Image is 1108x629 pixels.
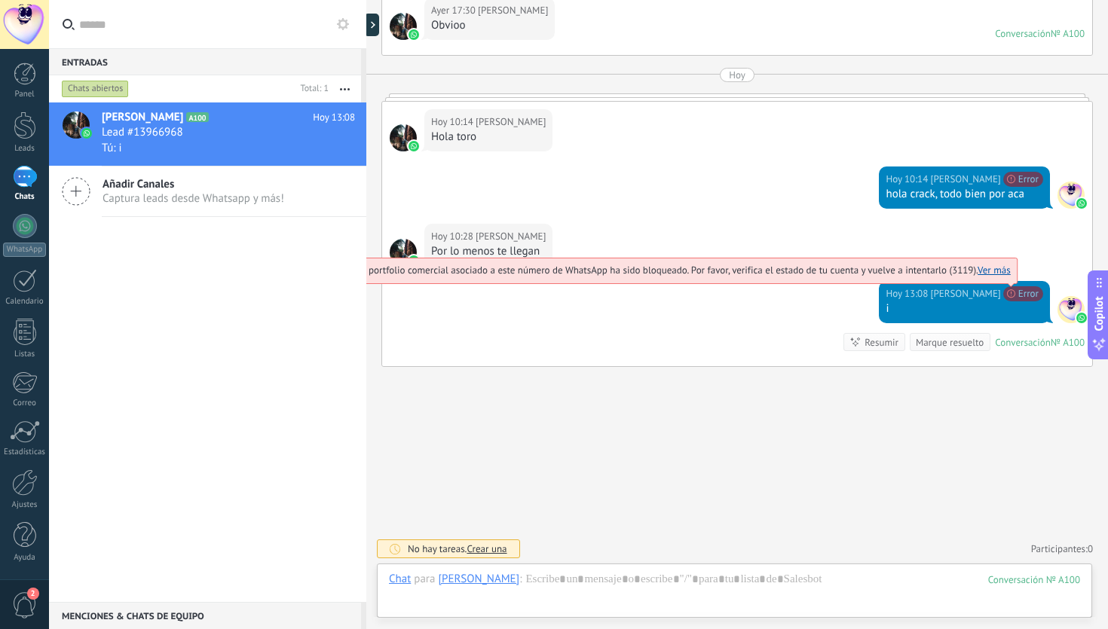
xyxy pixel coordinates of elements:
span: A100 [186,112,208,122]
div: Listas [3,350,47,359]
span: Amir Sharif Rophail [1057,182,1085,209]
div: Chats abiertos [62,80,129,98]
div: No hay tareas. [408,542,507,555]
img: icon [81,128,92,139]
div: Hoy [729,68,745,82]
a: avataricon[PERSON_NAME]A100Hoy 13:08Lead #13966968Tú: i [49,102,366,166]
span: Captura leads desde Whatsapp y más! [103,191,284,206]
span: Añadir Canales [103,177,284,191]
div: Marque resuelto [916,335,984,350]
div: Resumir [865,335,898,350]
div: Correo [3,398,47,408]
div: № A100 [1051,336,1085,349]
div: № A100 [1051,27,1085,40]
span: para [414,572,435,587]
div: Obvioo [431,18,548,33]
div: Calendario [3,297,47,307]
a: Ver más [978,264,1011,276]
span: Amir Rophail [390,13,417,40]
img: waba.svg [409,29,419,40]
div: Ayer 17:30 [431,3,478,18]
span: Amir Rophail [476,229,546,244]
div: Mostrar [364,14,379,36]
span: Amir Sharif Rophail (Oficina de Venta) [930,172,1000,187]
span: Amir Rophail [390,239,417,266]
div: Ajustes [3,500,47,510]
span: Crear una [467,542,507,555]
div: WhatsApp [3,243,46,257]
div: Chats [3,192,47,202]
img: waba.svg [1076,198,1087,209]
span: No pudimos enviar tu mensaje. El portfolio comercial asociado a este número de WhatsApp ha sido b... [226,264,1011,276]
span: : [519,572,522,587]
div: Estadísticas [3,447,47,457]
a: Participantes:0 [1031,542,1093,555]
img: waba.svg [409,141,419,151]
div: Conversación [995,27,1051,40]
div: Conversación [995,336,1051,349]
span: Lead #13966968 [102,125,183,140]
div: Total: 1 [295,81,329,96]
span: Copilot [1091,296,1106,331]
div: Leads [3,144,47,154]
span: Error [1003,172,1043,187]
div: Panel [3,90,47,99]
div: Hoy 10:28 [431,229,476,244]
span: [PERSON_NAME] [102,110,183,125]
span: Hoy 13:08 [313,110,355,125]
span: Amir Rophail [476,115,546,130]
div: Hoy 10:14 [886,172,930,187]
div: Ayuda [3,553,47,563]
div: Amir Rophail [438,572,519,585]
span: 0 [1088,542,1093,555]
div: hola crack, todo bien por aca [886,187,1043,202]
div: Por lo menos te llegan [431,244,546,259]
div: Hola toro [431,130,546,145]
div: Entradas [49,48,361,75]
div: i [886,301,1043,316]
span: Tú: i [102,141,122,155]
span: 2 [27,588,39,600]
div: Menciones & Chats de equipo [49,602,361,629]
img: waba.svg [1076,313,1087,323]
span: Amir Sharif Rophail [1057,296,1085,323]
div: 100 [988,573,1080,586]
span: Amir Rophail [478,3,548,18]
div: Hoy 10:14 [431,115,476,130]
span: Amir Rophail [390,124,417,151]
